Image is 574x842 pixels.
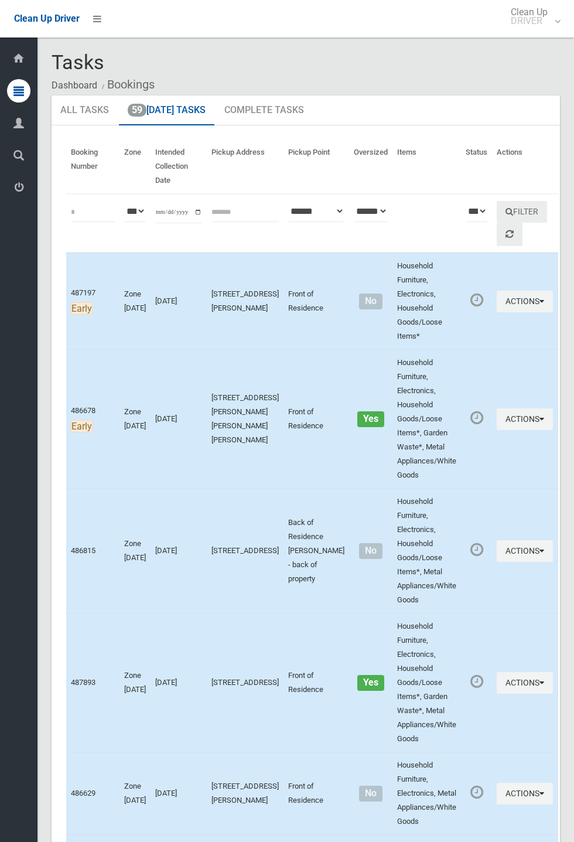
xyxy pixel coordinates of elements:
td: Household Furniture, Electronics, Household Goods/Loose Items*, Garden Waste*, Metal Appliances/W... [392,613,461,752]
span: No [359,294,382,309]
span: Clean Up Driver [14,13,80,24]
td: Zone [DATE] [119,253,151,350]
small: DRIVER [511,16,548,25]
th: Pickup Address [207,139,283,194]
td: Zone [DATE] [119,350,151,489]
h4: Oversized [354,414,388,424]
td: 487893 [66,613,119,752]
td: Zone [DATE] [119,489,151,613]
button: Filter [497,201,547,223]
th: Items [392,139,461,194]
td: [STREET_ADDRESS] [207,489,283,613]
td: Zone [DATE] [119,613,151,752]
td: Household Furniture, Electronics, Metal Appliances/White Goods [392,752,461,835]
a: 59[DATE] Tasks [119,96,214,126]
h4: Normal sized [354,546,388,556]
button: Actions [497,783,553,804]
td: Front of Residence [283,253,349,350]
a: All Tasks [52,96,118,126]
td: [DATE] [151,752,207,835]
th: Status [461,139,492,194]
td: Zone [DATE] [119,752,151,835]
td: Household Furniture, Electronics, Household Goods/Loose Items*, Garden Waste*, Metal Appliances/W... [392,350,461,489]
td: [DATE] [151,613,207,752]
button: Actions [497,408,553,430]
span: Early [71,302,93,315]
td: Front of Residence [283,350,349,489]
td: [STREET_ADDRESS][PERSON_NAME] [207,253,283,350]
td: [DATE] [151,253,207,350]
td: 487197 [66,253,119,350]
th: Oversized [349,139,392,194]
i: Booking awaiting collection. Mark as collected or report issues to complete task. [470,542,483,557]
span: Yes [357,411,384,427]
i: Booking awaiting collection. Mark as collected or report issues to complete task. [470,410,483,425]
span: No [359,543,382,559]
td: Front of Residence [283,613,349,752]
td: Household Furniture, Electronics, Household Goods/Loose Items*, Metal Appliances/White Goods [392,489,461,613]
span: Tasks [52,50,104,74]
button: Actions [497,540,553,562]
button: Actions [497,291,553,312]
td: [STREET_ADDRESS][PERSON_NAME][PERSON_NAME][PERSON_NAME] [207,350,283,489]
td: [STREET_ADDRESS][PERSON_NAME] [207,752,283,835]
a: Dashboard [52,80,97,91]
th: Zone [119,139,151,194]
span: Clean Up [505,8,559,25]
a: Complete Tasks [216,96,313,126]
td: [DATE] [151,489,207,613]
h4: Normal sized [354,296,388,306]
td: Household Furniture, Electronics, Household Goods/Loose Items* [392,253,461,350]
td: 486815 [66,489,119,613]
td: [STREET_ADDRESS] [207,613,283,752]
h4: Normal sized [354,789,388,799]
h4: Oversized [354,678,388,688]
i: Booking awaiting collection. Mark as collected or report issues to complete task. [470,785,483,800]
td: [DATE] [151,350,207,489]
th: Actions [492,139,558,194]
i: Booking awaiting collection. Mark as collected or report issues to complete task. [470,674,483,689]
span: Early [71,420,93,432]
a: Clean Up Driver [14,10,80,28]
td: Back of Residence [PERSON_NAME] - back of property [283,489,349,613]
span: No [359,786,382,802]
span: Yes [357,675,384,691]
button: Actions [497,672,553,694]
th: Pickup Point [283,139,349,194]
th: Booking Number [66,139,119,194]
span: 59 [128,104,146,117]
td: Front of Residence [283,752,349,835]
td: 486629 [66,752,119,835]
i: Booking awaiting collection. Mark as collected or report issues to complete task. [470,292,483,308]
li: Bookings [99,74,155,96]
th: Intended Collection Date [151,139,207,194]
td: 486678 [66,350,119,489]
